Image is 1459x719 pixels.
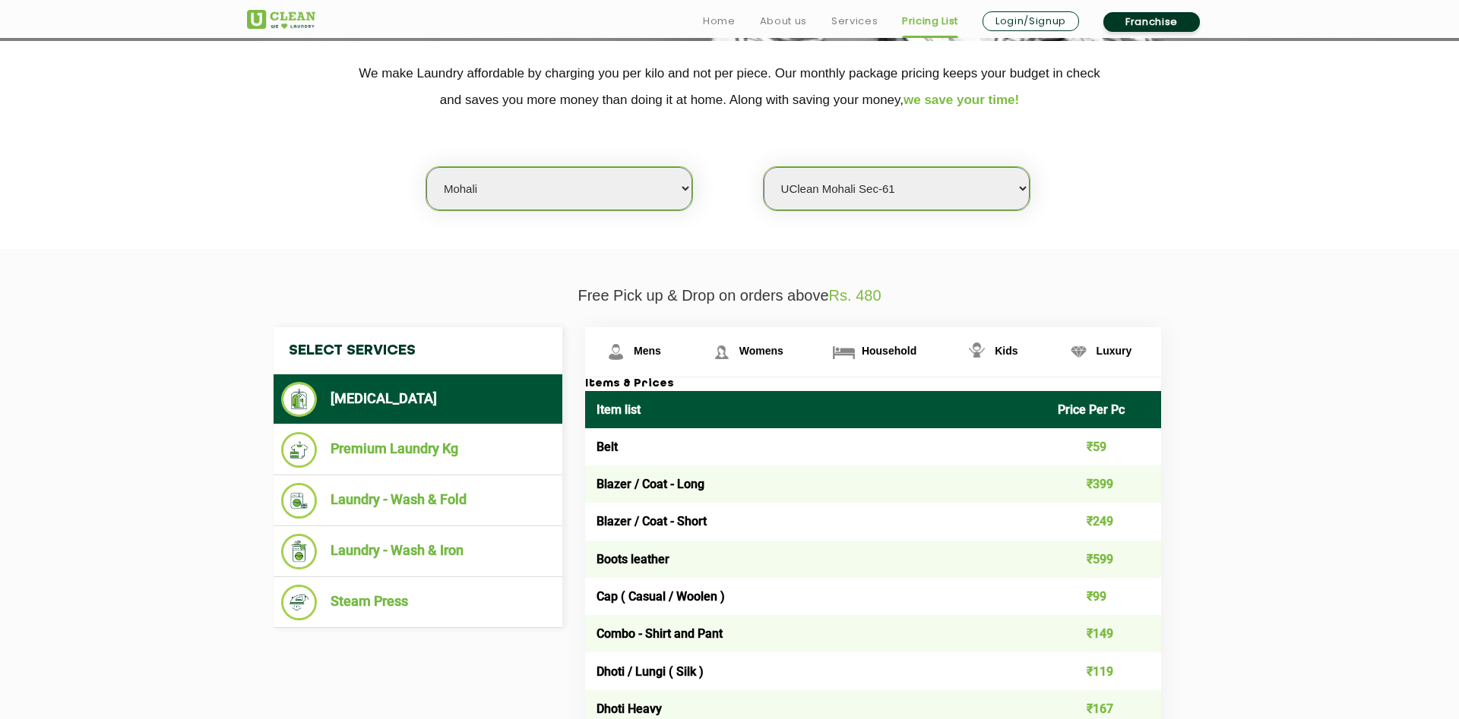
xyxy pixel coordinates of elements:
[281,534,555,569] li: Laundry - Wash & Iron
[1046,465,1162,503] td: ₹399
[281,534,317,569] img: Laundry - Wash & Iron
[585,541,1046,578] td: Boots leather
[995,345,1018,357] span: Kids
[281,483,555,519] li: Laundry - Wash & Fold
[281,432,555,468] li: Premium Laundry Kg
[585,377,1161,391] h3: Items & Prices
[1046,503,1162,540] td: ₹249
[983,11,1079,31] a: Login/Signup
[281,432,317,468] img: Premium Laundry Kg
[1065,339,1092,365] img: Luxury
[708,339,735,365] img: Womens
[247,60,1212,113] p: We make Laundry affordable by charging you per kilo and not per piece. Our monthly package pricin...
[1046,541,1162,578] td: ₹599
[585,428,1046,465] td: Belt
[585,652,1046,689] td: Dhoti / Lungi ( Silk )
[1046,391,1162,428] th: Price Per Pc
[281,483,317,519] img: Laundry - Wash & Fold
[1046,615,1162,652] td: ₹149
[1046,428,1162,465] td: ₹59
[831,12,878,30] a: Services
[1097,345,1132,357] span: Luxury
[739,345,783,357] span: Womens
[281,382,555,417] li: [MEDICAL_DATA]
[603,339,629,365] img: Mens
[281,585,317,620] img: Steam Press
[274,327,562,374] h4: Select Services
[585,615,1046,652] td: Combo - Shirt and Pant
[1103,12,1200,32] a: Franchise
[585,465,1046,503] td: Blazer / Coat - Long
[1046,652,1162,689] td: ₹119
[281,585,555,620] li: Steam Press
[862,345,916,357] span: Household
[902,12,958,30] a: Pricing List
[634,345,661,357] span: Mens
[585,578,1046,615] td: Cap ( Casual / Woolen )
[247,287,1212,304] p: Free Pick up & Drop on orders above
[281,382,317,417] img: Dry Cleaning
[585,391,1046,428] th: Item list
[904,93,1019,107] span: we save your time!
[585,503,1046,540] td: Blazer / Coat - Short
[964,339,990,365] img: Kids
[247,10,315,29] img: UClean Laundry and Dry Cleaning
[1046,578,1162,615] td: ₹99
[703,12,736,30] a: Home
[829,287,881,304] span: Rs. 480
[760,12,807,30] a: About us
[831,339,857,365] img: Household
